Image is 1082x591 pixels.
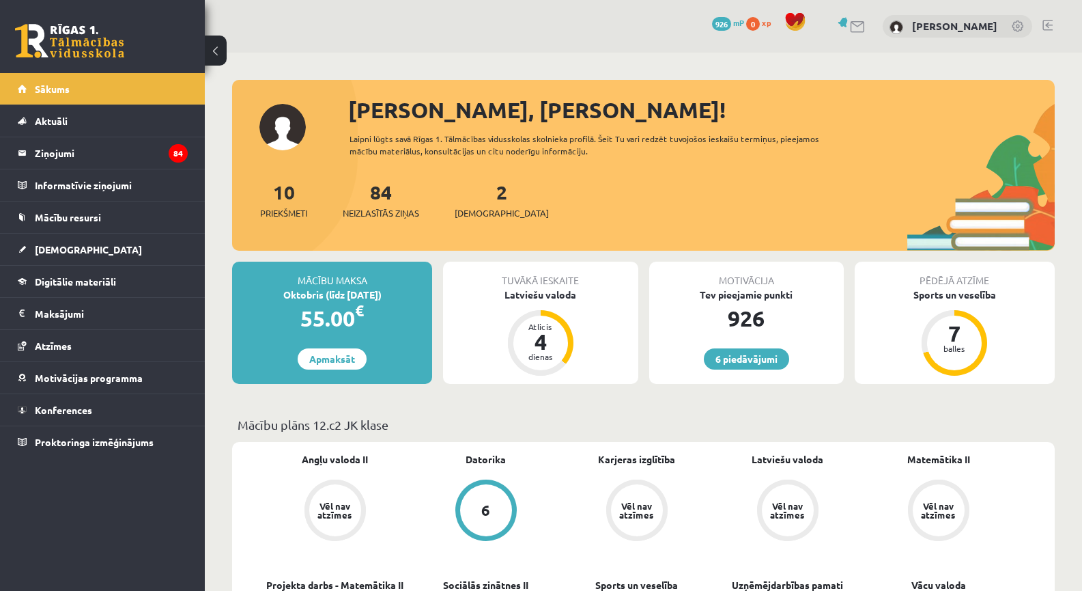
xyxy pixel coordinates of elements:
[343,206,419,220] span: Neizlasītās ziņas
[752,452,823,467] a: Latviešu valoda
[15,24,124,58] a: Rīgas 1. Tālmācības vidusskola
[35,404,92,416] span: Konferences
[238,415,1049,434] p: Mācību plāns 12.c2 JK klase
[704,348,789,370] a: 6 piedāvājumi
[18,234,188,265] a: [DEMOGRAPHIC_DATA]
[18,202,188,233] a: Mācību resursi
[18,394,188,426] a: Konferences
[934,322,975,344] div: 7
[350,133,843,157] div: Laipni lūgts savā Rīgas 1. Tālmācības vidusskolas skolnieka profilā. Šeit Tu vari redzēt tuvojošo...
[649,262,844,288] div: Motivācija
[35,243,142,256] span: [DEMOGRAPHIC_DATA]
[35,115,68,127] span: Aktuāli
[855,262,1055,288] div: Pēdējā atzīme
[18,266,188,297] a: Digitālie materiāli
[598,452,675,467] a: Karjeras izglītība
[18,298,188,329] a: Maksājumi
[455,206,549,220] span: [DEMOGRAPHIC_DATA]
[316,501,354,519] div: Vēl nav atzīmes
[18,426,188,458] a: Proktoringa izmēģinājums
[232,262,432,288] div: Mācību maksa
[746,17,760,31] span: 0
[733,17,744,28] span: mP
[259,480,410,544] a: Vēl nav atzīmes
[520,331,561,353] div: 4
[302,452,368,467] a: Angļu valoda II
[35,169,188,201] legend: Informatīvie ziņojumi
[712,17,744,28] a: 926 mP
[912,19,997,33] a: [PERSON_NAME]
[18,73,188,105] a: Sākums
[618,501,656,519] div: Vēl nav atzīmes
[769,501,807,519] div: Vēl nav atzīmes
[35,340,72,352] span: Atzīmes
[561,480,712,544] a: Vēl nav atzīmes
[35,137,188,169] legend: Ziņojumi
[920,501,958,519] div: Vēl nav atzīmes
[410,480,561,544] a: 6
[18,169,188,201] a: Informatīvie ziņojumi
[35,372,143,384] span: Motivācijas programma
[18,105,188,137] a: Aktuāli
[863,480,1014,544] a: Vēl nav atzīmes
[443,288,638,302] div: Latviešu valoda
[348,94,1055,126] div: [PERSON_NAME], [PERSON_NAME]!
[35,211,101,223] span: Mācību resursi
[35,298,188,329] legend: Maksājumi
[343,180,419,220] a: 84Neizlasītās ziņas
[520,353,561,361] div: dienas
[355,301,364,320] span: €
[712,17,731,31] span: 926
[35,275,116,288] span: Digitālie materiāli
[18,330,188,361] a: Atzīmes
[481,503,490,518] div: 6
[649,288,844,302] div: Tev pieejamie punkti
[260,180,307,220] a: 10Priekšmeti
[260,206,307,220] span: Priekšmeti
[298,348,367,370] a: Apmaksāt
[520,322,561,331] div: Atlicis
[649,302,844,335] div: 926
[18,137,188,169] a: Ziņojumi84
[35,436,154,448] span: Proktoringa izmēģinājums
[907,452,970,467] a: Matemātika II
[889,20,903,34] img: Artjoms Rinkevičs
[466,452,506,467] a: Datorika
[455,180,549,220] a: 2[DEMOGRAPHIC_DATA]
[35,83,70,95] span: Sākums
[712,480,863,544] a: Vēl nav atzīmes
[443,288,638,378] a: Latviešu valoda Atlicis 4 dienas
[232,288,432,302] div: Oktobris (līdz [DATE])
[443,262,638,288] div: Tuvākā ieskaite
[934,344,975,353] div: balles
[232,302,432,335] div: 55.00
[762,17,771,28] span: xp
[855,288,1055,302] div: Sports un veselība
[746,17,778,28] a: 0 xp
[169,144,188,163] i: 84
[18,362,188,394] a: Motivācijas programma
[855,288,1055,378] a: Sports un veselība 7 balles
